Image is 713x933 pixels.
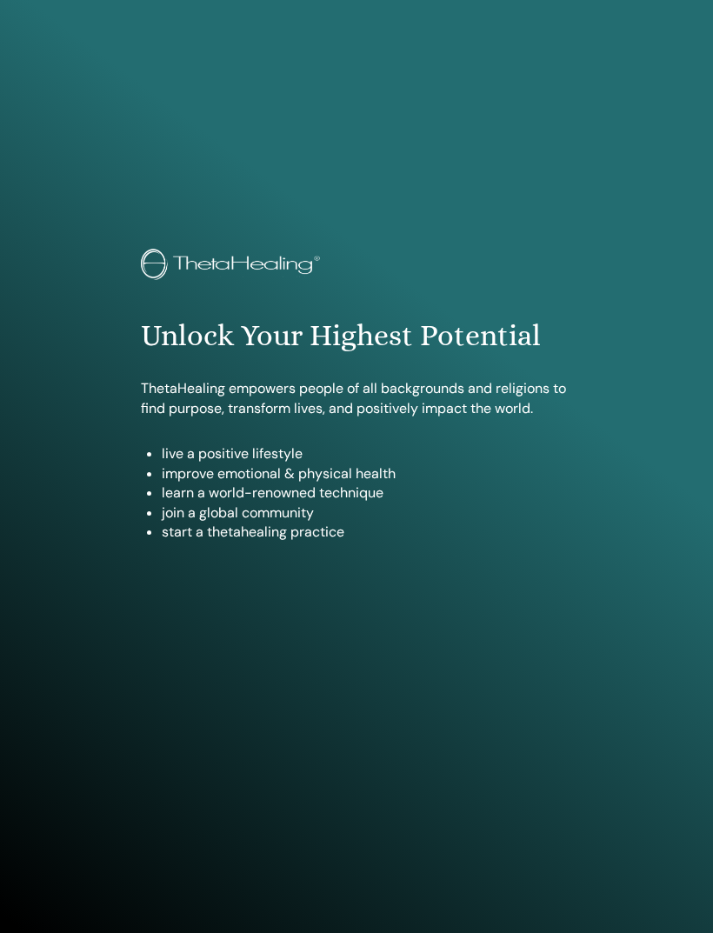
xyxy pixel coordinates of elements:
p: ThetaHealing empowers people of all backgrounds and religions to find purpose, transform lives, a... [141,379,573,418]
li: live a positive lifestyle [162,444,573,463]
li: join a global community [162,503,573,523]
li: learn a world-renowned technique [162,483,573,503]
li: start a thetahealing practice [162,523,573,542]
h1: Unlock Your Highest Potential [141,318,573,354]
li: improve emotional & physical health [162,464,573,483]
